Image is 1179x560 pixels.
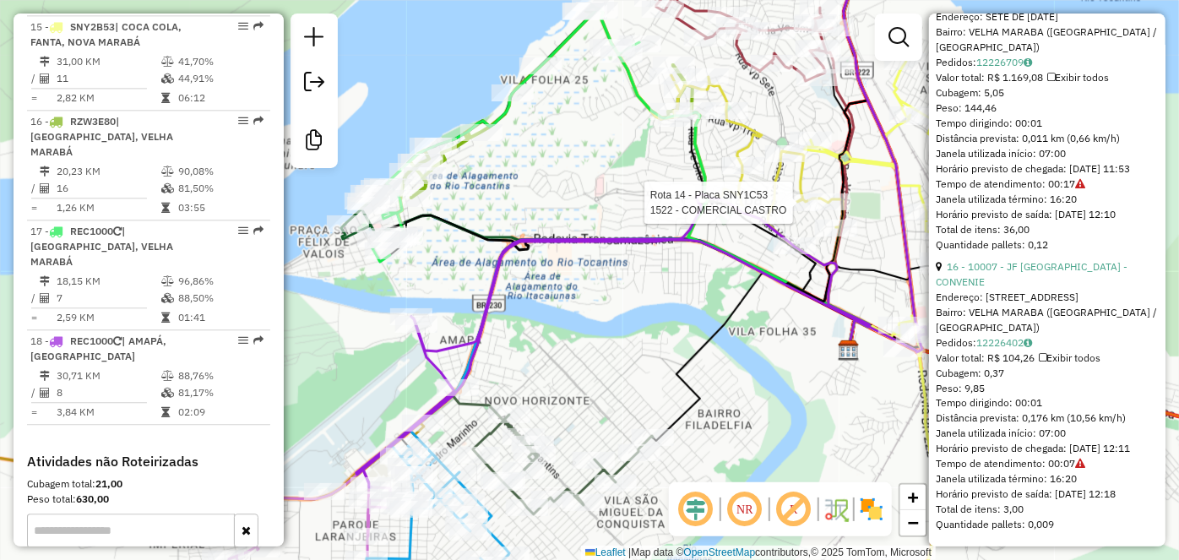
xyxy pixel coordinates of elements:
[40,166,50,177] i: Distância Total
[177,90,263,106] td: 06:12
[76,492,109,505] strong: 630,00
[253,21,264,31] em: Rota exportada
[30,199,39,216] td: =
[1075,458,1085,470] a: Sem service time
[40,73,50,84] i: Total de Atividades
[177,163,263,180] td: 90,08%
[95,477,122,490] strong: 21,00
[936,259,1159,533] div: Tempo de atendimento: 00:07
[40,371,50,381] i: Distância Total
[936,70,1159,85] div: Valor total: R$ 1.169,08
[161,73,174,84] i: % de utilização da cubagem
[238,335,248,345] em: Opções
[177,384,263,401] td: 81,17%
[56,53,160,70] td: 31,00 KM
[56,309,160,326] td: 2,59 KM
[161,203,170,213] i: Tempo total em rota
[838,340,860,362] img: GP7 MARABA
[936,411,1159,427] div: Distância prevista: 0,176 km (10,56 km/h)
[161,313,170,323] i: Tempo total em rota
[936,116,1159,131] div: Tempo dirigindo: 00:01
[253,335,264,345] em: Rota exportada
[161,166,174,177] i: % de utilização do peso
[30,20,182,48] span: 15 -
[900,485,926,510] a: Zoom in
[936,85,1159,101] div: Cubagem: 5,05
[30,334,166,362] span: 18 -
[70,20,115,33] span: SNY2B53
[177,367,263,384] td: 88,76%
[40,293,50,303] i: Total de Atividades
[936,24,1159,55] div: Bairro: VELHA MARABA ([GEOGRAPHIC_DATA] / [GEOGRAPHIC_DATA])
[30,70,39,87] td: /
[30,90,39,106] td: =
[177,199,263,216] td: 03:55
[1024,57,1032,68] i: Observações
[177,180,263,197] td: 81,50%
[936,366,1159,381] div: Cubagem: 0,37
[113,336,122,346] i: Veículo já utilizado nesta sessão
[297,65,331,103] a: Exportar sessão
[161,183,174,193] i: % de utilização da cubagem
[253,116,264,126] em: Rota exportada
[177,53,263,70] td: 41,70%
[56,384,160,401] td: 8
[177,273,263,290] td: 96,86%
[30,115,173,158] span: | [GEOGRAPHIC_DATA], VELHA MARABÁ
[936,9,1159,24] div: Endereço: SETE DE [DATE]
[238,21,248,31] em: Opções
[1039,351,1100,364] span: Exibir todos
[161,93,170,103] i: Tempo total em rota
[936,396,1159,411] div: Tempo dirigindo: 00:01
[936,260,1127,288] a: 16 - 10007 - JF [GEOGRAPHIC_DATA] - CONVENIE
[936,381,1159,396] div: Peso: 9,85
[30,225,173,268] span: 17 -
[30,115,173,158] span: 16 -
[774,489,814,530] span: Exibir rótulo
[823,496,850,523] img: Fluxo de ruas
[56,367,160,384] td: 30,71 KM
[882,20,915,54] a: Exibir filtros
[936,335,1159,351] div: Pedidos:
[936,518,1159,533] div: Quantidade pallets: 0,009
[908,487,919,508] span: +
[40,388,50,398] i: Total de Atividades
[177,70,263,87] td: 44,91%
[1024,338,1032,348] i: Observações
[70,115,116,128] span: RZW3E80
[30,180,39,197] td: /
[1047,71,1109,84] span: Exibir todos
[936,131,1159,146] div: Distância prevista: 0,011 km (0,66 km/h)
[70,334,113,347] span: REC1000
[161,407,170,417] i: Tempo total em rota
[908,512,919,533] span: −
[936,207,1159,222] div: Horário previsto de saída: [DATE] 12:10
[30,404,39,421] td: =
[27,492,270,507] div: Peso total:
[40,276,50,286] i: Distância Total
[30,384,39,401] td: /
[177,309,263,326] td: 01:41
[1075,177,1085,190] a: Sem service time
[725,489,765,530] span: Ocultar NR
[976,56,1032,68] a: 12226709
[858,496,885,523] img: Exibir/Ocultar setores
[30,225,173,268] span: | [GEOGRAPHIC_DATA], VELHA MARABÁ
[27,476,270,492] div: Cubagem total:
[238,226,248,236] em: Opções
[936,192,1159,207] div: Janela utilizada término: 16:20
[900,510,926,536] a: Zoom out
[161,276,174,286] i: % de utilização do peso
[628,546,631,558] span: |
[936,237,1159,253] div: Quantidade pallets: 0,12
[684,546,756,558] a: OpenStreetMap
[40,57,50,67] i: Distância Total
[936,487,1159,503] div: Horário previsto de saída: [DATE] 12:18
[56,290,160,307] td: 7
[297,123,331,161] a: Criar modelo
[56,90,160,106] td: 2,82 KM
[56,70,160,87] td: 11
[30,20,182,48] span: | COCA COLA, FANTA, NOVA MARABÁ
[936,146,1159,161] div: Janela utilizada início: 07:00
[238,116,248,126] em: Opções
